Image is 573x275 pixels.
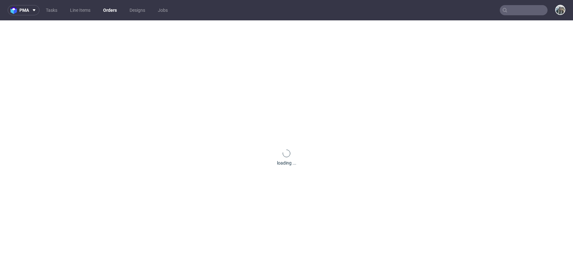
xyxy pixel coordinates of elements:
img: Zeniuk Magdalena [556,5,565,14]
div: loading ... [277,160,296,166]
img: logo [11,7,19,14]
button: pma [8,5,39,15]
span: pma [19,8,29,12]
a: Jobs [154,5,172,15]
a: Orders [99,5,121,15]
a: Tasks [42,5,61,15]
a: Designs [126,5,149,15]
a: Line Items [66,5,94,15]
